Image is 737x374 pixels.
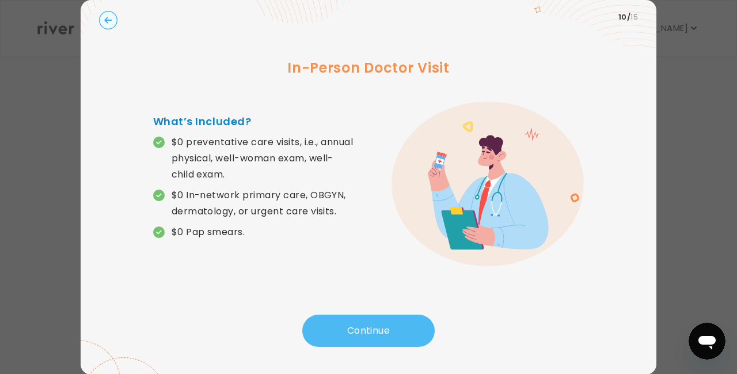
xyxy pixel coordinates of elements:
[99,58,638,78] h3: In-Person Doctor Visit
[172,224,245,240] p: $0 Pap smears.
[392,101,584,266] img: error graphic
[172,187,368,220] p: $0 In-network primary care, OBGYN, dermatology, or urgent care visits.
[689,323,725,360] iframe: Button to launch messaging window
[302,315,435,347] button: Continue
[172,134,368,183] p: $0 preventative care visits, i.e., annual physical, well-woman exam, well-child exam.
[153,114,368,130] h4: What’s Included?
